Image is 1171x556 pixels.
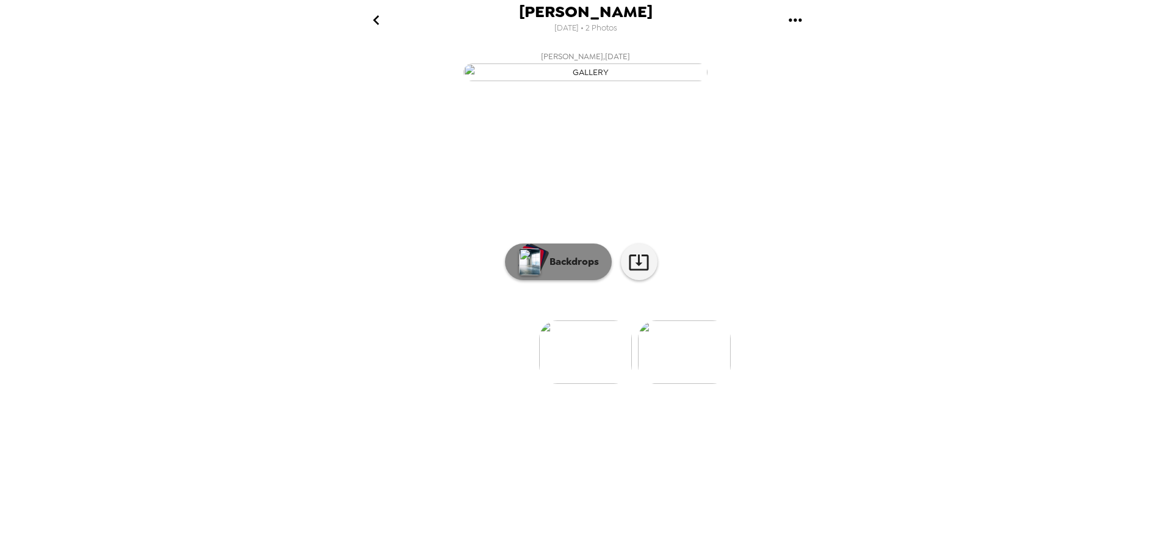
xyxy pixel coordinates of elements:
img: gallery [464,63,707,81]
span: [PERSON_NAME] , [DATE] [541,49,630,63]
img: gallery [539,320,632,384]
img: gallery [638,320,731,384]
span: [PERSON_NAME] [519,4,653,20]
p: Backdrops [543,255,599,269]
span: [DATE] • 2 Photos [554,20,617,37]
button: [PERSON_NAME],[DATE] [342,46,829,85]
button: Backdrops [505,244,612,280]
